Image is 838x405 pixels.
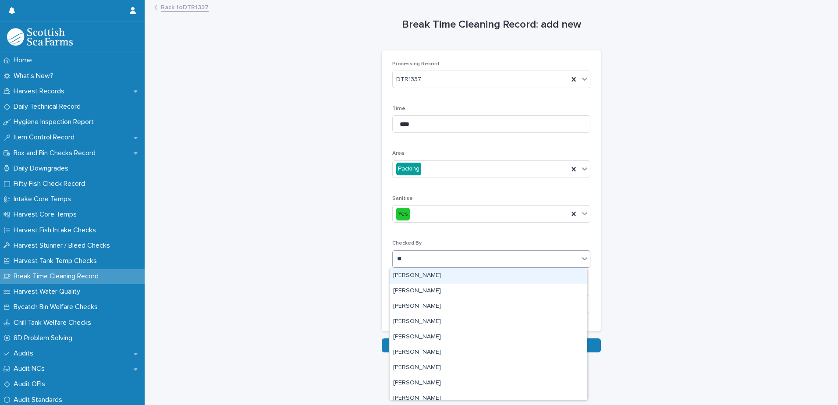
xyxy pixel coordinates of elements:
[390,345,587,360] div: Alan Johnstone
[396,208,410,220] div: Yes
[390,299,587,314] div: Ainslie MacKenzie
[10,334,79,342] p: 8D Problem Solving
[390,360,587,376] div: Alan Tangny
[10,242,117,250] p: Harvest Stunner / Bleed Checks
[10,303,105,311] p: Bycatch Bin Welfare Checks
[10,103,88,111] p: Daily Technical Record
[10,319,98,327] p: Chill Tank Welfare Checks
[10,288,87,296] p: Harvest Water Quality
[10,180,92,188] p: Fifty Fish Check Record
[10,226,103,234] p: Harvest Fish Intake Checks
[10,396,69,404] p: Audit Standards
[10,257,104,265] p: Harvest Tank Temp Checks
[382,18,601,31] h1: Break Time Cleaning Record: add new
[161,2,209,12] a: Back toDTR1337
[390,330,587,345] div: Alan Harpin
[10,349,40,358] p: Audits
[382,338,601,352] button: Save
[392,106,405,111] span: Time
[10,87,71,96] p: Harvest Records
[392,151,404,156] span: Area
[396,75,421,84] span: DTR1337
[10,272,106,281] p: Break Time Cleaning Record
[390,314,587,330] div: Alan Armitstead
[10,210,84,219] p: Harvest Core Temps
[10,195,78,203] p: Intake Core Temps
[392,196,413,201] span: Sanitise
[10,365,52,373] p: Audit NCs
[396,163,421,175] div: Packing
[390,376,587,391] div: Alasdair MacAulay
[10,380,52,388] p: Audit OFIs
[7,28,73,46] img: mMrefqRFQpe26GRNOUkG
[392,241,422,246] span: Checked By
[10,56,39,64] p: Home
[10,149,103,157] p: Box and Bin Checks Record
[10,72,60,80] p: What's New?
[392,61,439,67] span: Processing Record
[390,284,587,299] div: Adam Shargool
[390,268,587,284] div: Adam Jarron
[10,133,82,142] p: Item Control Record
[10,164,75,173] p: Daily Downgrades
[10,118,101,126] p: Hygiene Inspection Report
